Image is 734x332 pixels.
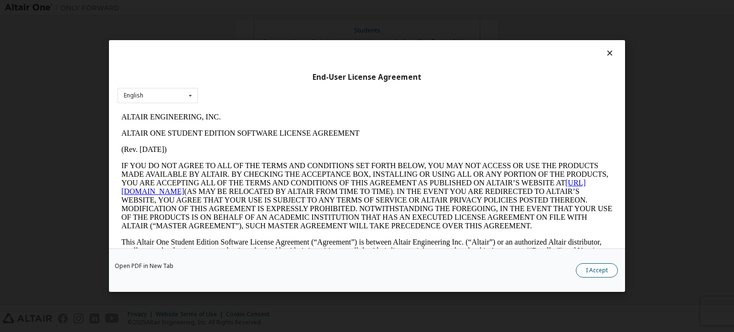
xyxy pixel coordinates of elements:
[4,129,495,163] p: This Altair One Student Edition Software License Agreement (“Agreement”) is between Altair Engine...
[576,263,618,278] button: I Accept
[4,70,468,86] a: [URL][DOMAIN_NAME]
[4,20,495,29] p: ALTAIR ONE STUDENT EDITION SOFTWARE LICENSE AGREEMENT
[4,36,495,45] p: (Rev. [DATE])
[118,73,616,82] div: End-User License Agreement
[4,53,495,121] p: IF YOU DO NOT AGREE TO ALL OF THE TERMS AND CONDITIONS SET FORTH BELOW, YOU MAY NOT ACCESS OR USE...
[4,4,495,12] p: ALTAIR ENGINEERING, INC.
[124,93,143,98] div: English
[115,263,173,269] a: Open PDF in New Tab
